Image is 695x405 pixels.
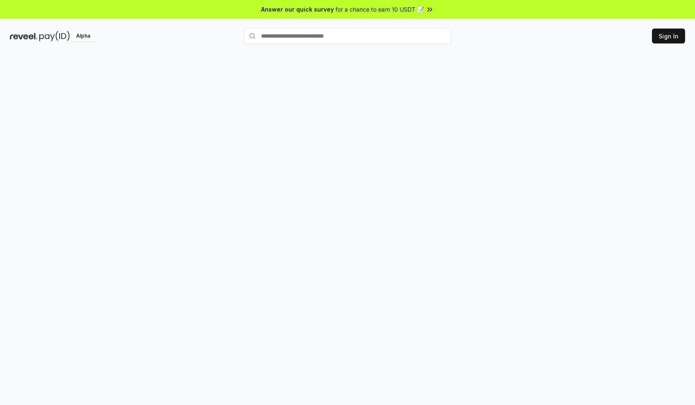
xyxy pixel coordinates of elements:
[39,31,70,41] img: pay_id
[10,31,38,41] img: reveel_dark
[72,31,95,41] div: Alpha
[261,5,334,14] span: Answer our quick survey
[652,29,685,43] button: Sign In
[336,5,424,14] span: for a chance to earn 10 USDT 📝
